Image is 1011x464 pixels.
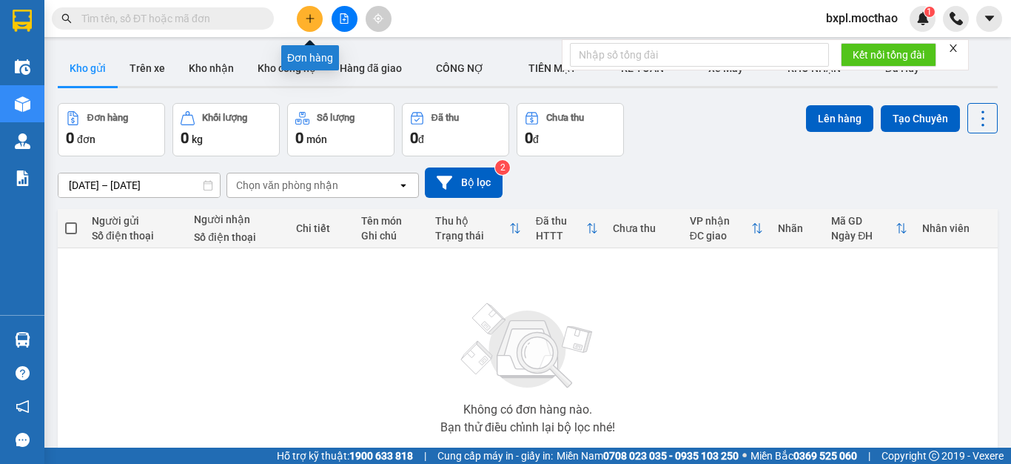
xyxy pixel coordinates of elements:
[16,400,30,414] span: notification
[690,230,752,242] div: ĐC giao
[281,45,339,70] div: Đơn hàng
[81,10,256,27] input: Tìm tên, số ĐT hoặc mã đơn
[305,13,315,24] span: plus
[814,9,910,27] span: bxpl.mocthao
[431,113,459,123] div: Đã thu
[440,422,615,434] div: Bạn thử điều chỉnh lại bộ lọc nhé!
[690,215,752,227] div: VP nhận
[349,450,413,462] strong: 1900 633 818
[425,168,503,198] button: Bộ lọc
[806,105,873,132] button: Lên hàng
[402,103,509,156] button: Đã thu0đ
[603,450,739,462] strong: 0708 023 035 - 0935 103 250
[15,133,30,149] img: warehouse-icon
[66,129,74,147] span: 0
[15,332,30,348] img: warehouse-icon
[373,13,383,24] span: aim
[983,12,996,25] span: caret-down
[950,12,963,25] img: phone-icon
[77,133,95,145] span: đơn
[397,179,409,191] svg: open
[296,222,346,234] div: Chi tiết
[976,6,1002,32] button: caret-down
[831,215,896,227] div: Mã GD
[536,215,586,227] div: Đã thu
[881,105,960,132] button: Tạo Chuyến
[533,133,539,145] span: đ
[463,404,592,416] div: Không có đơn hàng nào.
[317,113,355,123] div: Số lượng
[824,209,915,248] th: Toggle SortBy
[194,231,281,243] div: Số điện thoại
[297,6,323,32] button: plus
[181,129,189,147] span: 0
[528,209,605,248] th: Toggle SortBy
[750,448,857,464] span: Miền Bắc
[613,222,675,234] div: Chưa thu
[16,433,30,447] span: message
[332,6,357,32] button: file-add
[16,366,30,380] span: question-circle
[92,215,179,227] div: Người gửi
[295,129,303,147] span: 0
[424,448,426,464] span: |
[435,215,509,227] div: Thu hộ
[682,209,771,248] th: Toggle SortBy
[246,50,328,86] button: Kho công nợ
[525,129,533,147] span: 0
[87,113,128,123] div: Đơn hàng
[841,43,936,67] button: Kết nối tổng đài
[916,12,930,25] img: icon-new-feature
[192,133,203,145] span: kg
[15,59,30,75] img: warehouse-icon
[793,450,857,462] strong: 0369 525 060
[778,222,816,234] div: Nhãn
[277,448,413,464] span: Hỗ trợ kỹ thuật:
[570,43,829,67] input: Nhập số tổng đài
[194,213,281,225] div: Người nhận
[58,173,220,197] input: Select a date range.
[546,113,584,123] div: Chưa thu
[287,103,394,156] button: Số lượng0món
[15,96,30,112] img: warehouse-icon
[528,62,577,74] span: TIỀN MẶT
[61,13,72,24] span: search
[328,50,414,86] button: Hàng đã giao
[366,6,392,32] button: aim
[927,7,932,17] span: 1
[435,230,509,242] div: Trạng thái
[868,448,870,464] span: |
[831,230,896,242] div: Ngày ĐH
[361,215,420,227] div: Tên món
[13,10,32,32] img: logo-vxr
[306,133,327,145] span: món
[410,129,418,147] span: 0
[922,222,990,234] div: Nhân viên
[454,294,602,398] img: svg+xml;base64,PHN2ZyBjbGFzcz0ibGlzdC1wbHVnX19zdmciIHhtbG5zPSJodHRwOi8vd3d3LnczLm9yZy8yMDAwL3N2Zy...
[58,50,118,86] button: Kho gửi
[339,13,349,24] span: file-add
[557,448,739,464] span: Miền Nam
[118,50,177,86] button: Trên xe
[15,170,30,186] img: solution-icon
[172,103,280,156] button: Khối lượng0kg
[929,451,939,461] span: copyright
[92,230,179,242] div: Số điện thoại
[948,43,958,53] span: close
[418,133,424,145] span: đ
[428,209,528,248] th: Toggle SortBy
[436,62,484,74] span: CÔNG NỢ
[742,453,747,459] span: ⚪️
[437,448,553,464] span: Cung cấp máy in - giấy in:
[853,47,924,63] span: Kết nối tổng đài
[536,230,586,242] div: HTTT
[924,7,935,17] sup: 1
[202,113,247,123] div: Khối lượng
[517,103,624,156] button: Chưa thu0đ
[495,160,510,175] sup: 2
[58,103,165,156] button: Đơn hàng0đơn
[177,50,246,86] button: Kho nhận
[361,230,420,242] div: Ghi chú
[236,178,338,193] div: Chọn văn phòng nhận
